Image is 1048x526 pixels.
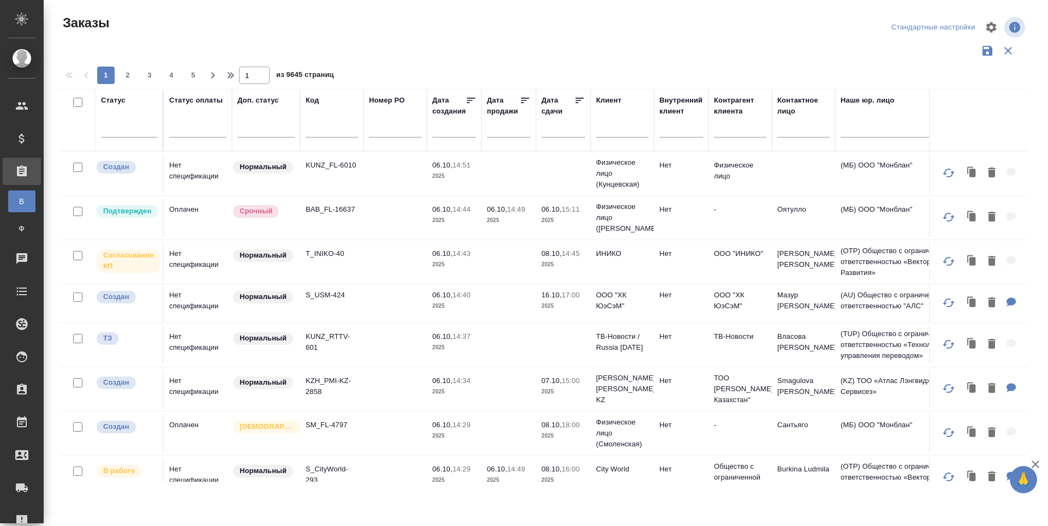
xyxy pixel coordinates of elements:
[982,162,1001,184] button: Удалить
[452,249,471,258] p: 14:43
[596,201,648,234] p: Физическое лицо ([PERSON_NAME])
[487,475,531,486] p: 2025
[432,205,452,213] p: 06.10,
[432,421,452,429] p: 06.10,
[596,95,621,106] div: Клиент
[777,95,830,117] div: Контактное лицо
[232,160,295,175] div: Статус по умолчанию для стандартных заказов
[452,205,471,213] p: 14:44
[541,249,562,258] p: 08.10,
[962,250,982,273] button: Клонировать
[103,421,129,432] p: Создан
[562,465,580,473] p: 16:00
[772,284,835,322] td: Мазур [PERSON_NAME]
[432,215,476,226] p: 2025
[835,284,966,322] td: (AU) Общество с ограниченной ответственностью "АЛС"
[714,331,766,342] p: ТВ-Новости
[103,162,129,172] p: Создан
[103,333,112,344] p: ТЗ
[562,421,580,429] p: 18:00
[240,291,287,302] p: Нормальный
[507,465,525,473] p: 14:49
[306,331,358,353] p: KUNZ_RTTV-601
[714,461,766,494] p: Общество с ограниченной ответственнос...
[432,386,476,397] p: 2025
[562,205,580,213] p: 15:11
[714,373,766,405] p: ТОО [PERSON_NAME] Казахстан"
[772,414,835,452] td: Сантьяго
[96,464,157,479] div: Выставляет ПМ после принятия заказа от КМа
[240,206,272,217] p: Срочный
[659,160,703,171] p: Нет
[835,370,966,408] td: (KZ) ТОО «Атлас Лэнгвидж Сервисез»
[103,291,129,302] p: Создан
[369,95,404,106] div: Номер PO
[714,204,766,215] p: -
[432,376,452,385] p: 06.10,
[982,378,1001,400] button: Удалить
[962,333,982,356] button: Клонировать
[8,190,35,212] a: В
[1010,466,1037,493] button: 🙏
[772,199,835,237] td: Оятулло
[596,248,648,259] p: ИНИКО
[184,67,202,84] button: 5
[169,95,223,106] div: Статус оплаты
[962,292,982,314] button: Клонировать
[541,376,562,385] p: 07.10,
[232,290,295,304] div: Статус по умолчанию для стандартных заказов
[14,196,30,207] span: В
[936,464,962,490] button: Обновить
[96,204,157,219] div: Выставляет КМ после уточнения всех необходимых деталей и получения согласия клиента на запуск. С ...
[982,333,1001,356] button: Удалить
[835,240,966,284] td: (OTP) Общество с ограниченной ответственностью «Вектор Развития»
[240,465,287,476] p: Нормальный
[541,291,562,299] p: 16.10,
[164,458,232,497] td: Нет спецификации
[487,215,531,226] p: 2025
[103,465,135,476] p: В работе
[659,95,703,117] div: Внутренний клиент
[306,160,358,171] p: KUNZ_FL-6010
[835,323,966,367] td: (TUP) Общество с ограниченной ответственностью «Технологии управления переводом»
[659,420,703,431] p: Нет
[835,414,966,452] td: (МБ) ООО "Монблан"
[1014,468,1033,491] span: 🙏
[982,206,1001,229] button: Удалить
[596,331,648,353] p: ТВ-Новости / Russia [DATE]
[96,331,157,346] div: Выставляет КМ при отправке заказа на расчет верстке (для тикета) или для уточнения сроков на прои...
[141,70,158,81] span: 3
[164,284,232,322] td: Нет спецификации
[103,377,129,388] p: Создан
[541,95,574,117] div: Дата сдачи
[163,67,180,84] button: 4
[541,301,585,312] p: 2025
[936,420,962,446] button: Обновить
[962,378,982,400] button: Клонировать
[714,420,766,431] p: -
[982,292,1001,314] button: Удалить
[452,465,471,473] p: 14:29
[714,290,766,312] p: ООО "ХК ЮэСэМ"
[562,376,580,385] p: 15:00
[541,421,562,429] p: 08.10,
[240,377,287,388] p: Нормальный
[541,259,585,270] p: 2025
[232,248,295,263] div: Статус по умолчанию для стандартных заказов
[232,204,295,219] div: Выставляется автоматически, если на указанный объем услуг необходимо больше времени в стандартном...
[101,95,126,106] div: Статус
[562,291,580,299] p: 17:00
[164,199,232,237] td: Оплачен
[562,249,580,258] p: 14:45
[103,206,151,217] p: Подтвержден
[596,373,648,405] p: [PERSON_NAME] [PERSON_NAME] KZ
[306,420,358,431] p: SM_FL-4797
[659,290,703,301] p: Нет
[772,458,835,497] td: Burkina Ludmila
[237,95,279,106] div: Доп. статус
[714,95,766,117] div: Контрагент клиента
[982,422,1001,444] button: Удалить
[835,199,966,237] td: (МБ) ООО "Монблан"
[936,160,962,186] button: Обновить
[432,465,452,473] p: 06.10,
